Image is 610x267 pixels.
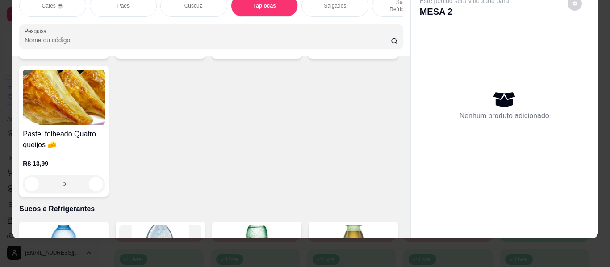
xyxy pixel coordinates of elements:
p: Sucos e Refrigerantes [19,204,403,214]
label: Pesquisa [25,27,50,35]
p: R$ 13,99 [23,159,105,168]
input: Pesquisa [25,36,391,45]
img: product-image [23,70,105,125]
p: Cuscuz. [184,2,204,9]
button: increase-product-quantity [89,177,103,191]
p: Pães [117,2,130,9]
button: decrease-product-quantity [25,177,39,191]
p: MESA 2 [420,5,509,18]
p: Tapiocas [253,2,276,9]
p: Salgados [324,2,346,9]
p: Cafés ☕ [42,2,64,9]
h4: Pastel folheado Quatro queijos 🧀 [23,129,105,150]
p: Nenhum produto adicionado [460,111,549,121]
